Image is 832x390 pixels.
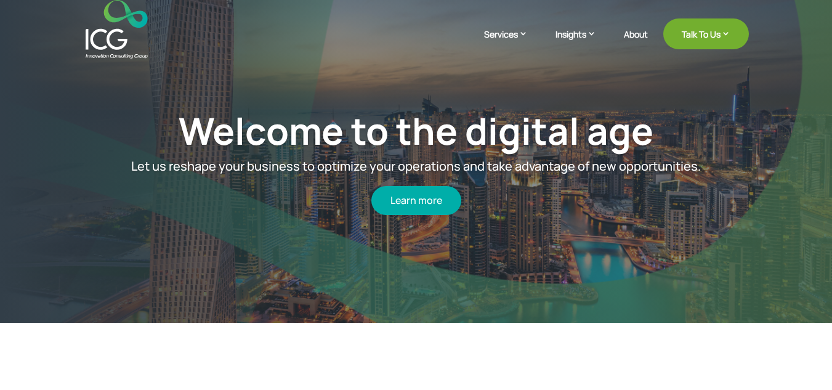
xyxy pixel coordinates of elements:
a: Welcome to the digital age [179,105,653,156]
a: Insights [555,28,608,59]
span: Let us reshape your business to optimize your operations and take advantage of new opportunities. [131,158,701,174]
a: Talk To Us [663,18,749,49]
iframe: Chat Widget [627,257,832,390]
a: Learn more [371,186,461,215]
a: Services [484,28,540,59]
a: About [624,30,648,59]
